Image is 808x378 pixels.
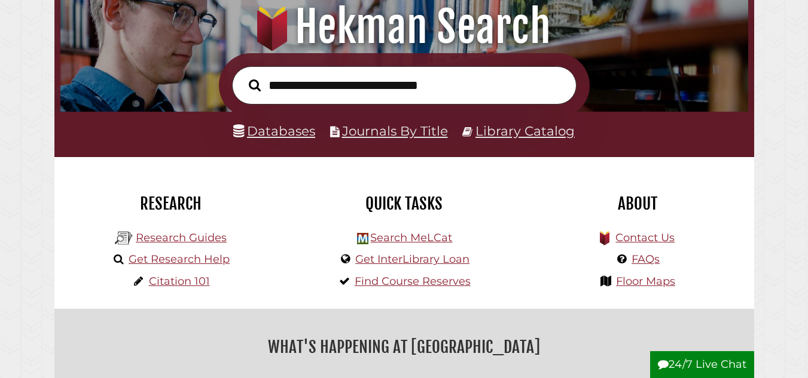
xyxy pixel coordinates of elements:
a: Citation 101 [149,275,210,288]
a: Search MeLCat [370,231,452,244]
h2: Research [63,193,279,214]
h2: What's Happening at [GEOGRAPHIC_DATA] [63,333,745,361]
a: Databases [233,123,315,139]
h2: Quick Tasks [297,193,512,214]
h1: Hekman Search [72,1,736,53]
a: FAQs [632,253,660,266]
a: Library Catalog [475,123,575,139]
a: Get Research Help [129,253,230,266]
img: Hekman Library Logo [115,229,133,247]
a: Floor Maps [616,275,675,288]
a: Journals By Title [342,123,448,139]
h2: About [530,193,745,214]
img: Hekman Library Logo [357,233,368,244]
a: Find Course Reserves [355,275,471,288]
button: Search [243,76,267,94]
a: Get InterLibrary Loan [355,253,469,266]
a: Research Guides [136,231,227,244]
a: Contact Us [615,231,675,244]
i: Search [249,79,261,92]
